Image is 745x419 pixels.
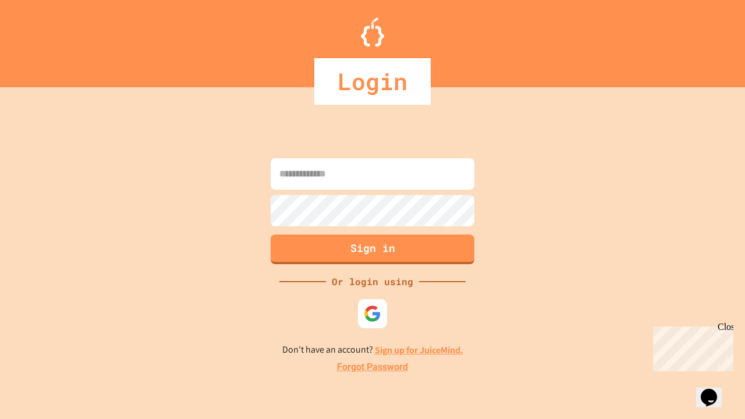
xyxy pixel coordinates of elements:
button: Sign in [271,235,474,264]
img: google-icon.svg [364,305,381,322]
iframe: chat widget [648,322,733,371]
a: Sign up for JuiceMind. [375,344,463,356]
div: Chat with us now!Close [5,5,80,74]
div: Or login using [326,275,419,289]
img: Logo.svg [361,17,384,47]
p: Don't have an account? [282,343,463,357]
div: Login [314,58,431,105]
a: Forgot Password [337,360,408,374]
iframe: chat widget [696,372,733,407]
